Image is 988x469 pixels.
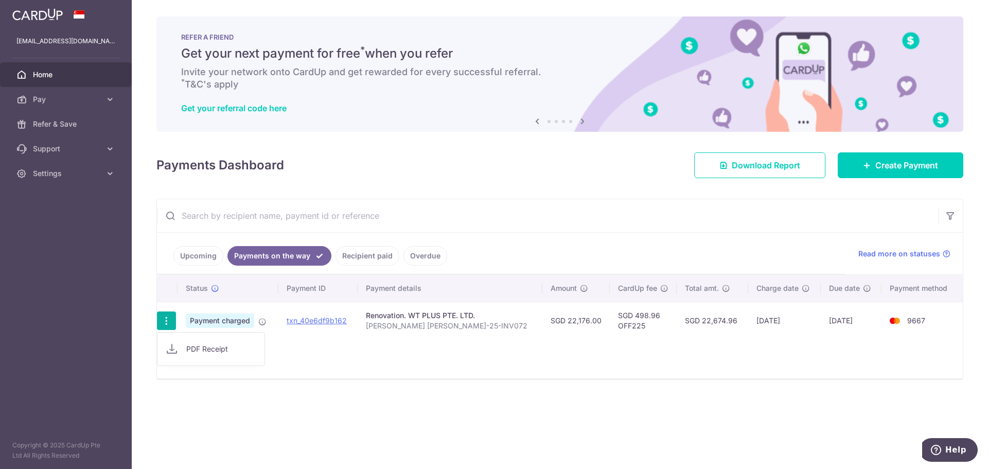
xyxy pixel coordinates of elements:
[829,283,860,293] span: Due date
[875,159,938,171] span: Create Payment
[756,283,799,293] span: Charge date
[366,310,534,321] div: Renovation. WT PLUS PTE. LTD.
[156,156,284,175] h4: Payments Dashboard
[677,302,748,339] td: SGD 22,674.96
[881,275,963,302] th: Payment method
[12,8,63,21] img: CardUp
[732,159,800,171] span: Download Report
[181,45,939,62] h5: Get your next payment for free when you refer
[181,66,939,91] h6: Invite your network onto CardUp and get rewarded for every successful referral. T&C's apply
[821,302,881,339] td: [DATE]
[922,438,978,464] iframe: Opens a widget where you can find more information
[16,36,115,46] p: [EMAIL_ADDRESS][DOMAIN_NAME]
[336,246,399,266] a: Recipient paid
[278,275,358,302] th: Payment ID
[173,246,223,266] a: Upcoming
[403,246,447,266] a: Overdue
[33,144,101,154] span: Support
[838,152,963,178] a: Create Payment
[287,316,347,325] a: txn_40e6df9b162
[156,16,963,132] img: RAF banner
[358,275,542,302] th: Payment details
[181,33,939,41] p: REFER A FRIEND
[542,302,610,339] td: SGD 22,176.00
[227,246,331,266] a: Payments on the way
[33,94,101,105] span: Pay
[907,316,925,325] span: 9667
[33,168,101,179] span: Settings
[366,321,534,331] p: [PERSON_NAME] [PERSON_NAME]-25-INV072
[618,283,657,293] span: CardUp fee
[551,283,577,293] span: Amount
[748,302,821,339] td: [DATE]
[33,119,101,129] span: Refer & Save
[610,302,677,339] td: SGD 498.96 OFF225
[685,283,719,293] span: Total amt.
[186,283,208,293] span: Status
[157,199,938,232] input: Search by recipient name, payment id or reference
[885,315,905,327] img: Bank Card
[186,314,254,328] span: Payment charged
[858,249,950,259] a: Read more on statuses
[33,70,101,80] span: Home
[858,249,940,259] span: Read more on statuses
[181,103,287,113] a: Get your referral code here
[694,152,825,178] a: Download Report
